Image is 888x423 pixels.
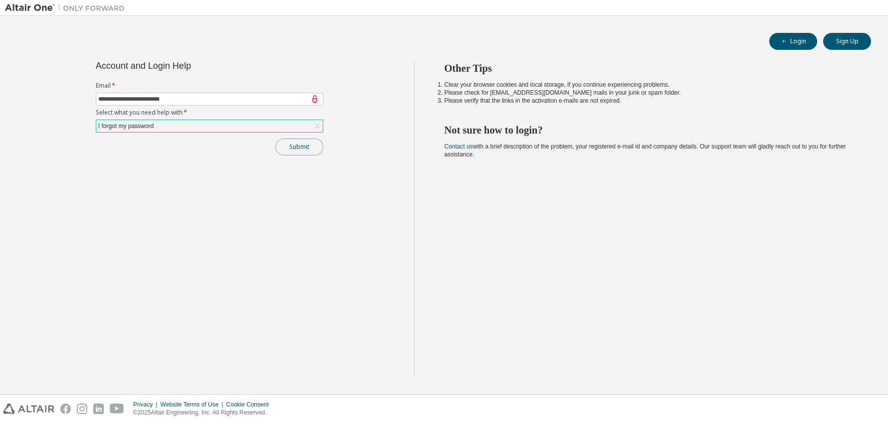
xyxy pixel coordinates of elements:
[60,404,71,414] img: facebook.svg
[97,121,155,132] div: I forgot my password
[275,139,323,155] button: Submit
[160,401,226,409] div: Website Terms of Use
[5,3,130,13] img: Altair One
[96,120,323,132] div: I forgot my password
[77,404,87,414] img: instagram.svg
[444,89,854,97] li: Please check for [EMAIL_ADDRESS][DOMAIN_NAME] mails in your junk or spam folder.
[96,82,323,90] label: Email
[133,401,160,409] div: Privacy
[444,97,854,105] li: Please verify that the links in the activation e-mails are not expired.
[444,62,854,75] h2: Other Tips
[3,404,54,414] img: altair_logo.svg
[96,109,323,117] label: Select what you need help with
[110,404,124,414] img: youtube.svg
[96,62,278,70] div: Account and Login Help
[444,143,846,158] span: with a brief description of the problem, your registered e-mail id and company details. Our suppo...
[444,81,854,89] li: Clear your browser cookies and local storage, if you continue experiencing problems.
[444,143,473,150] a: Contact us
[133,409,275,417] p: © 2025 Altair Engineering, Inc. All Rights Reserved.
[769,33,817,50] button: Login
[444,124,854,137] h2: Not sure how to login?
[226,401,274,409] div: Cookie Consent
[823,33,871,50] button: Sign Up
[93,404,104,414] img: linkedin.svg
